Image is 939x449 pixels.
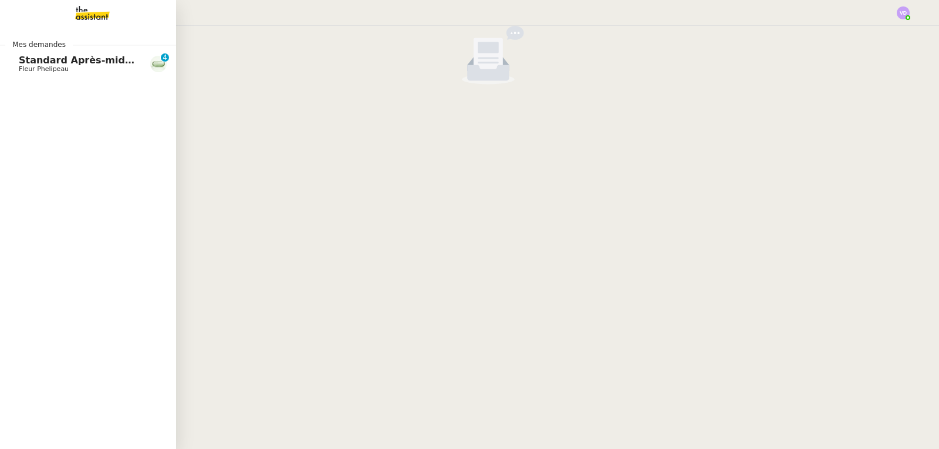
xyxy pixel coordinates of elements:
[150,56,167,72] img: 7f9b6497-4ade-4d5b-ae17-2cbe23708554
[163,53,167,64] p: 4
[19,65,69,73] span: Fleur Phelipeau
[897,6,910,19] img: svg
[161,53,169,62] nz-badge-sup: 4
[19,55,167,66] span: Standard Après-midi - DLAB
[5,39,73,50] span: Mes demandes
